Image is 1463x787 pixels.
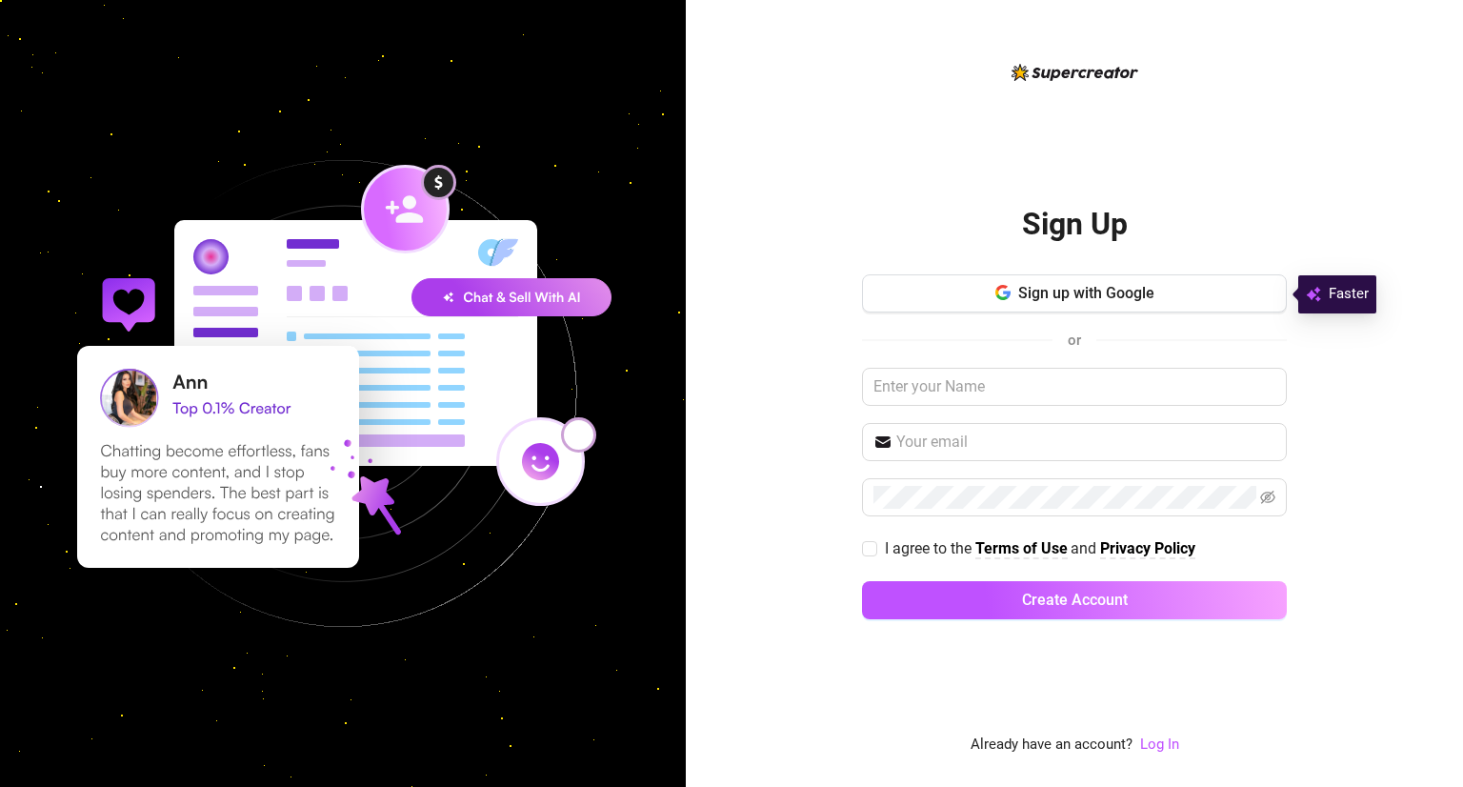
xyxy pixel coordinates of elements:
[1329,283,1369,306] span: Faster
[975,539,1068,557] strong: Terms of Use
[1100,539,1195,559] a: Privacy Policy
[1071,539,1100,557] span: and
[1068,332,1081,349] span: or
[1012,64,1138,81] img: logo-BBDzfeDw.svg
[1018,284,1154,302] span: Sign up with Google
[1306,283,1321,306] img: svg%3e
[1140,734,1179,757] a: Log In
[862,581,1287,619] button: Create Account
[862,274,1287,313] button: Sign up with Google
[896,431,1275,454] input: Your email
[862,368,1287,406] input: Enter your Name
[975,539,1068,559] a: Terms of Use
[971,734,1132,757] span: Already have an account?
[1022,205,1128,244] h2: Sign Up
[1100,539,1195,557] strong: Privacy Policy
[885,539,975,557] span: I agree to the
[13,64,672,723] img: signup-background-D0MIrEPF.svg
[1022,591,1128,609] span: Create Account
[1260,490,1275,505] span: eye-invisible
[1140,736,1179,753] a: Log In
